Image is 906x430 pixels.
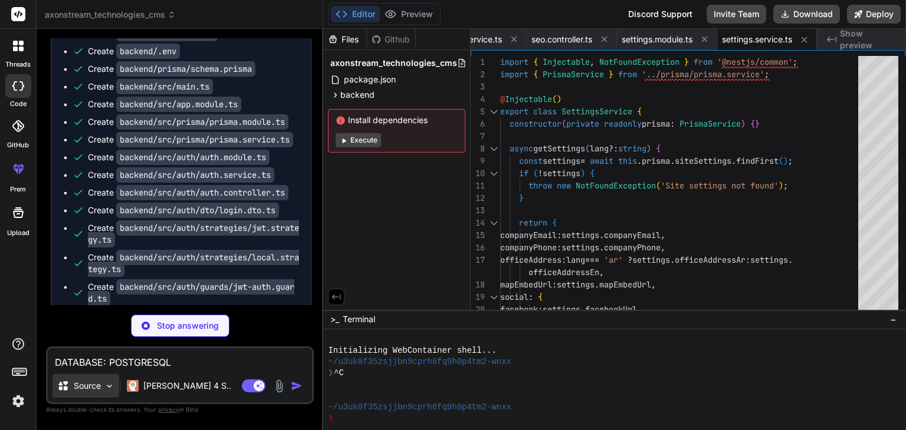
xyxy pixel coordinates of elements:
span: . [580,304,585,315]
label: prem [10,184,26,194]
span: package.json [343,72,397,87]
img: Claude 4 Sonnet [127,380,139,392]
span: : [538,304,543,315]
span: axonstream_technologies_cms [45,9,176,21]
span: facebook [500,304,538,315]
div: Discord Support [621,5,700,24]
button: − [888,310,899,329]
span: ; [793,57,797,67]
span: siteSettings [675,156,731,166]
code: backend/prisma/schema.prisma [116,61,255,77]
span: . [788,254,793,265]
div: Click to collapse the range. [486,167,501,180]
span: prisma [642,118,670,129]
span: settings.service.ts [722,34,792,45]
span: prisma [642,156,670,166]
span: this [618,156,637,166]
span: . [731,156,736,166]
code: backend/src/auth/dto/login.dto.ts [116,203,279,218]
span: { [533,57,538,67]
code: backend/src/auth/guards/jwt-auth.guard.ts [88,279,294,306]
span: : [562,254,566,265]
span: ❯ [328,413,334,424]
code: backend/src/auth/strategies/jwt.strategy.ts [88,220,299,247]
span: ; [783,180,788,191]
div: Create [88,28,218,39]
span: === [585,254,599,265]
label: GitHub [7,140,29,150]
span: { [656,143,661,154]
span: NotFoundException [599,57,679,67]
img: settings [8,391,28,411]
p: Source [74,380,101,392]
span: mapEmbedUrl [599,279,651,290]
span: ( [656,180,661,191]
span: ) [580,168,585,178]
span: social [500,292,528,302]
span: string [618,143,646,154]
span: ; [788,156,793,166]
span: Terminal [343,313,375,325]
code: backend/.env [116,44,180,59]
span: 'ar' [604,254,623,265]
span: : [552,279,557,290]
div: Create [88,81,213,92]
span: companyEmail [604,230,661,240]
span: , [590,57,595,67]
span: { [590,168,595,178]
span: } [519,193,524,203]
span: 'Site settings not found' [661,180,779,191]
div: Create [88,98,241,110]
div: 5 [471,105,485,118]
img: icon [291,380,303,392]
span: officeAddressAr [675,254,746,265]
span: if [519,168,528,178]
span: { [750,118,755,129]
span: − [890,313,897,325]
span: seo.service.ts [449,34,502,45]
div: 10 [471,167,485,180]
button: Execute [336,133,381,147]
div: Files [323,34,366,45]
div: 8 [471,143,485,155]
span: Install dependencies [336,114,458,126]
span: new [557,180,571,191]
span: . [637,156,642,166]
span: getSettings [533,143,585,154]
span: { [533,69,538,80]
span: class [533,106,557,117]
span: settings [543,168,580,178]
div: 12 [471,192,485,204]
div: Create [88,63,255,75]
span: : [528,292,533,302]
div: Click to collapse the range. [486,291,501,303]
span: . [670,254,675,265]
span: seo.controller.ts [531,34,592,45]
div: Click to collapse the range. [486,143,501,155]
span: import [500,69,528,80]
span: const [519,156,543,166]
div: 2 [471,68,485,81]
span: ) [646,143,651,154]
span: ! [538,168,543,178]
div: 1 [471,56,485,68]
span: settings [750,254,788,265]
span: axonstream_technologies_cms [330,57,457,69]
button: Invite Team [707,5,766,24]
div: Create [88,281,299,305]
div: Create [88,252,299,275]
span: { [552,217,557,228]
div: 11 [471,180,485,192]
span: Show preview [840,28,897,51]
span: throw [528,180,552,191]
span: ~/u3uk0f35zsjjbn9cprh6fq9h0p4tm2-wnxx [328,402,511,413]
span: , [599,267,604,277]
div: 19 [471,291,485,303]
span: Injectable [543,57,590,67]
span: Injectable [505,94,552,104]
span: SettingsService [562,106,632,117]
div: Create [88,116,288,128]
div: Create [88,187,288,199]
span: ( [562,118,566,129]
span: privacy [158,406,179,413]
